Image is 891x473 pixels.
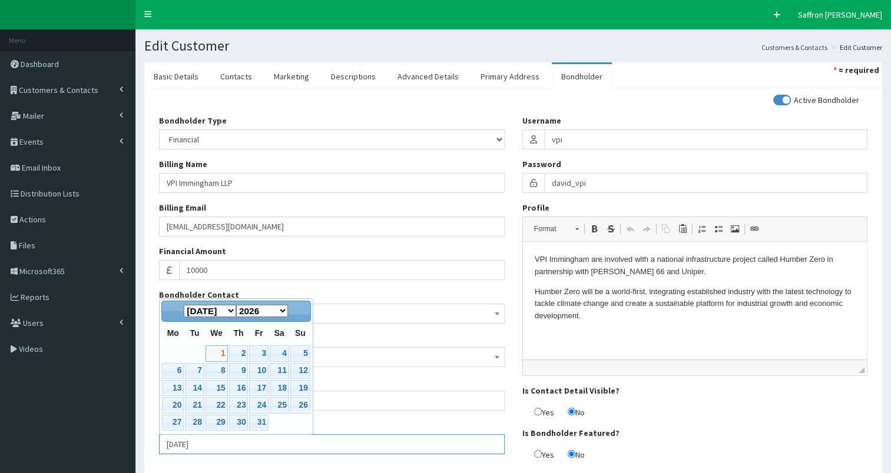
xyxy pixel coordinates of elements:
[568,450,575,458] input: No
[206,345,228,361] a: 1
[19,85,98,95] span: Customers & Contacts
[159,289,239,301] label: Bondholder Contact
[522,202,549,214] label: Profile
[746,221,763,236] a: Link (Ctrl+L)
[19,214,46,225] span: Actions
[249,415,268,431] a: 31
[388,64,468,89] a: Advanced Details
[471,64,549,89] a: Primary Address
[255,328,263,338] span: Friday
[163,302,180,319] a: Prev
[162,363,184,379] a: 6
[270,345,289,361] a: 4
[798,9,882,20] span: Saffron [PERSON_NAME]
[296,306,306,315] span: Next
[528,221,569,236] span: Format
[270,380,289,396] a: 18
[522,115,561,126] label: Username
[249,363,268,379] a: 10
[162,397,184,413] a: 20
[19,240,35,251] span: Files
[270,363,289,379] a: 11
[528,221,585,237] a: Format
[190,328,199,338] span: Tuesday
[229,363,249,379] a: 9
[274,328,284,338] span: Saturday
[19,136,44,147] span: Events
[211,64,261,89] a: Contacts
[839,65,879,75] strong: = required
[568,408,575,415] input: No
[602,221,619,236] a: Strike Through
[167,306,176,315] span: Prev
[21,188,80,199] span: Distribution Lists
[22,162,61,173] span: Email Inbox
[522,158,561,170] label: Password
[622,221,638,236] a: Undo (Ctrl+Z)
[859,367,864,373] span: Drag to resize
[556,448,585,461] label: No
[185,415,204,431] a: 28
[773,96,859,104] label: Active Bondholder
[534,450,542,458] input: Yes
[159,202,206,214] label: Billing Email
[23,111,44,121] span: Mailer
[586,221,602,236] a: Bold (Ctrl+B)
[295,328,306,338] span: Sunday
[206,363,228,379] a: 8
[556,405,585,418] label: No
[144,64,208,89] a: Basic Details
[522,385,620,397] label: Is Contact Detail Visible?
[264,64,319,89] a: Marketing
[185,397,204,413] a: 21
[522,448,554,461] label: Yes
[249,345,268,361] a: 3
[159,115,227,126] label: Bondholder Type
[206,397,228,413] a: 22
[290,397,310,413] a: 26
[206,415,228,431] a: 29
[522,427,620,439] label: Is Bondholder Featured?
[210,328,223,338] span: Wednesday
[159,158,207,170] label: Billing Name
[290,363,310,379] a: 12
[534,408,542,415] input: Yes
[229,380,249,396] a: 16
[206,380,228,396] a: 15
[19,266,65,277] span: Microsoft365
[638,221,655,236] a: Redo (Ctrl+Y)
[658,221,674,236] a: Copy (Ctrl+C)
[229,415,249,431] a: 30
[21,59,59,69] span: Dashboard
[21,292,49,302] span: Reports
[185,363,204,379] a: 7
[710,221,727,236] a: Insert/Remove Bulleted List
[144,38,882,54] h1: Edit Customer
[249,380,268,396] a: 17
[322,64,385,89] a: Descriptions
[249,397,268,413] a: 24
[229,397,249,413] a: 23
[674,221,691,236] a: Paste (Ctrl+V)
[233,328,243,338] span: Thursday
[727,221,743,236] a: Image
[23,318,44,328] span: Users
[185,380,204,396] a: 14
[829,42,882,52] li: Edit Customer
[523,242,867,359] iframe: Rich Text Editor, profile
[290,345,310,361] a: 5
[229,345,249,361] a: 2
[162,415,184,431] a: 27
[167,328,179,338] span: Monday
[293,302,309,319] a: Next
[290,380,310,396] a: 19
[761,42,827,52] a: Customers & Contacts
[522,405,554,418] label: Yes
[162,380,184,396] a: 13
[552,64,612,89] a: Bondholder
[159,245,226,257] label: Financial Amount
[694,221,710,236] a: Insert/Remove Numbered List
[19,344,43,354] span: Videos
